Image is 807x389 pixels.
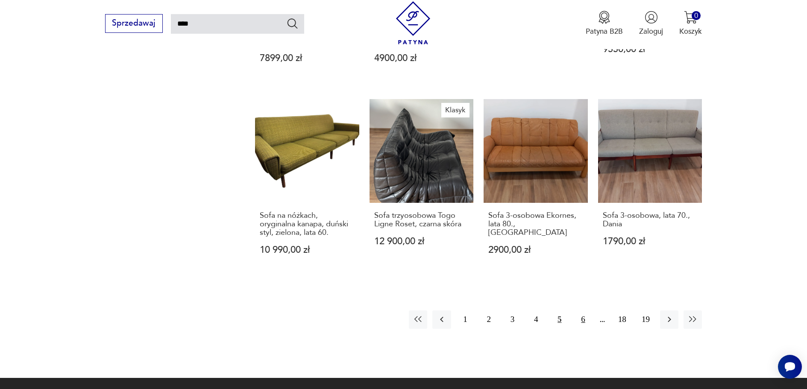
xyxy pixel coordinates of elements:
[603,237,698,246] p: 1790,00 zł
[550,310,569,329] button: 5
[586,11,623,36] button: Patyna B2B
[679,11,702,36] button: 0Koszyk
[603,45,698,54] p: 9550,00 zł
[286,17,299,29] button: Szukaj
[260,54,355,63] p: 7899,00 zł
[639,26,663,36] p: Zaloguj
[598,99,702,275] a: Sofa 3-osobowa, lata 70., DaniaSofa 3-osobowa, lata 70., Dania1790,00 zł
[598,11,611,24] img: Ikona medalu
[392,1,435,44] img: Patyna - sklep z meblami i dekoracjami vintage
[255,99,359,275] a: Sofa na nóżkach, oryginalna kanapa, duński styl, zielona, lata 60.Sofa na nóżkach, oryginalna kan...
[684,11,697,24] img: Ikona koszyka
[639,11,663,36] button: Zaloguj
[574,310,593,329] button: 6
[370,99,474,275] a: KlasykSofa trzyosobowa Togo Ligne Roset, czarna skóraSofa trzyosobowa Togo Ligne Roset, czarna sk...
[484,99,588,275] a: Sofa 3-osobowa Ekornes, lata 80., NorwegiaSofa 3-osobowa Ekornes, lata 80., [GEOGRAPHIC_DATA]2900...
[105,20,163,27] a: Sprzedawaj
[645,11,658,24] img: Ikonka użytkownika
[488,246,583,254] p: 2900,00 zł
[637,310,655,329] button: 19
[374,211,469,229] h3: Sofa trzyosobowa Togo Ligne Roset, czarna skóra
[679,26,702,36] p: Koszyk
[480,310,498,329] button: 2
[374,54,469,63] p: 4900,00 zł
[586,11,623,36] a: Ikona medaluPatyna B2B
[374,237,469,246] p: 12 900,00 zł
[488,211,583,237] h3: Sofa 3-osobowa Ekornes, lata 80., [GEOGRAPHIC_DATA]
[603,211,698,229] h3: Sofa 3-osobowa, lata 70., Dania
[260,211,355,237] h3: Sofa na nóżkach, oryginalna kanapa, duński styl, zielona, lata 60.
[503,310,522,329] button: 3
[778,355,802,379] iframe: Smartsupp widget button
[105,14,163,33] button: Sprzedawaj
[586,26,623,36] p: Patyna B2B
[260,246,355,254] p: 10 990,00 zł
[692,11,701,20] div: 0
[456,310,475,329] button: 1
[527,310,545,329] button: 4
[613,310,631,329] button: 18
